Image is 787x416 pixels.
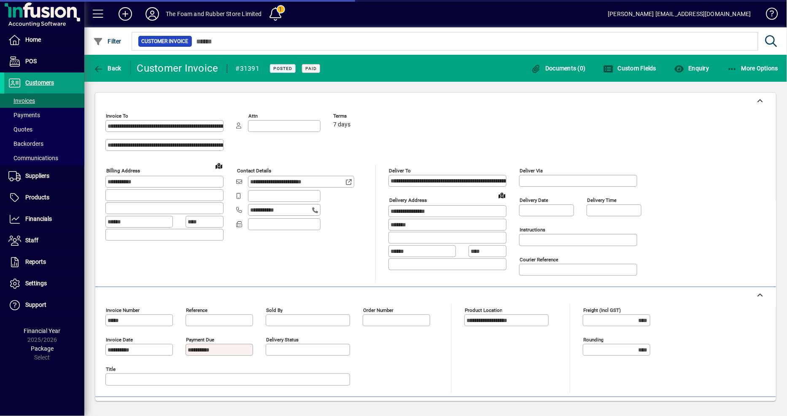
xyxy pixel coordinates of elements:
[91,61,124,76] button: Back
[4,209,84,230] a: Financials
[583,307,621,313] mat-label: Freight (incl GST)
[4,151,84,165] a: Communications
[106,337,133,343] mat-label: Invoice date
[672,61,711,76] button: Enquiry
[84,61,131,76] app-page-header-button: Back
[465,307,502,313] mat-label: Product location
[727,65,779,72] span: More Options
[266,307,283,313] mat-label: Sold by
[112,6,139,21] button: Add
[91,34,124,49] button: Filter
[25,58,37,64] span: POS
[8,155,58,161] span: Communications
[601,61,659,76] button: Custom Fields
[305,66,317,71] span: Paid
[4,166,84,187] a: Suppliers
[266,337,299,343] mat-label: Delivery status
[583,337,604,343] mat-label: Rounding
[25,280,47,287] span: Settings
[4,273,84,294] a: Settings
[106,366,116,372] mat-label: Title
[8,112,40,118] span: Payments
[25,301,46,308] span: Support
[25,237,38,244] span: Staff
[760,2,776,29] a: Knowledge Base
[520,257,558,263] mat-label: Courier Reference
[4,187,84,208] a: Products
[25,194,49,201] span: Products
[333,121,350,128] span: 7 days
[4,137,84,151] a: Backorders
[4,252,84,273] a: Reports
[212,159,226,172] a: View on map
[725,61,781,76] button: More Options
[520,227,545,233] mat-label: Instructions
[273,66,292,71] span: Posted
[142,37,189,46] span: Customer Invoice
[520,168,543,174] mat-label: Deliver via
[25,172,49,179] span: Suppliers
[495,188,509,202] a: View on map
[604,65,657,72] span: Custom Fields
[333,113,384,119] span: Terms
[186,337,214,343] mat-label: Payment due
[389,168,411,174] mat-label: Deliver To
[24,327,61,334] span: Financial Year
[166,7,262,21] div: The Foam and Rubber Store Limited
[31,345,54,352] span: Package
[8,126,32,133] span: Quotes
[106,113,128,119] mat-label: Invoice To
[4,30,84,51] a: Home
[4,51,84,72] a: POS
[248,113,258,119] mat-label: Attn
[106,307,140,313] mat-label: Invoice number
[587,197,617,203] mat-label: Delivery time
[4,295,84,316] a: Support
[4,108,84,122] a: Payments
[531,65,586,72] span: Documents (0)
[93,65,121,72] span: Back
[4,122,84,137] a: Quotes
[4,94,84,108] a: Invoices
[25,258,46,265] span: Reports
[137,62,218,75] div: Customer Invoice
[529,61,588,76] button: Documents (0)
[93,38,121,45] span: Filter
[4,230,84,251] a: Staff
[520,197,548,203] mat-label: Delivery date
[608,7,751,21] div: [PERSON_NAME] [EMAIL_ADDRESS][DOMAIN_NAME]
[186,307,208,313] mat-label: Reference
[139,6,166,21] button: Profile
[8,97,35,104] span: Invoices
[25,79,54,86] span: Customers
[25,215,52,222] span: Financials
[363,307,393,313] mat-label: Order number
[674,65,709,72] span: Enquiry
[8,140,43,147] span: Backorders
[25,36,41,43] span: Home
[236,62,260,75] div: #31391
